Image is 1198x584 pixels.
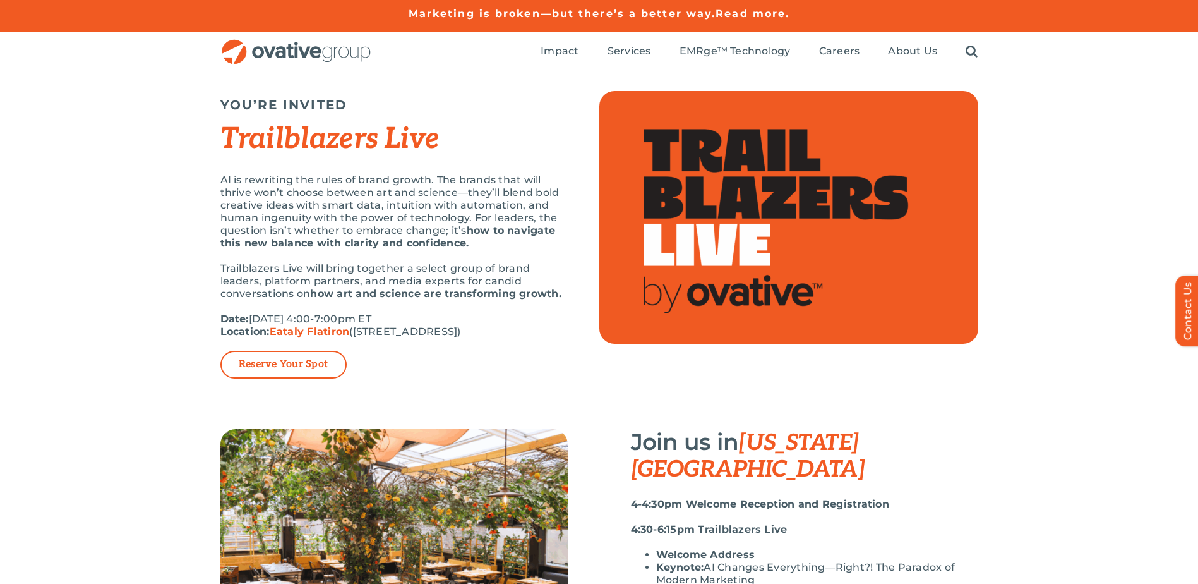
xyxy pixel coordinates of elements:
[656,561,704,573] strong: Keynote:
[888,45,937,58] span: About Us
[888,45,937,59] a: About Us
[220,38,372,50] a: OG_Full_horizontal_RGB
[631,429,865,484] span: [US_STATE][GEOGRAPHIC_DATA]
[608,45,651,59] a: Services
[716,8,789,20] a: Read more.
[680,45,791,58] span: EMRge™ Technology
[239,358,328,371] a: Reserve Your Spot
[220,262,568,300] p: Trailblazers Live will bring together a select group of brand leaders, platform partners, and med...
[220,97,568,113] h5: YOU’RE INVITED
[599,91,978,344] img: Top Image (2)
[631,498,889,510] strong: 4-4:30pm Welcome Reception and Registration
[966,45,978,59] a: Search
[541,32,978,72] nav: Menu
[220,313,249,325] strong: Date:
[541,45,578,58] span: Impact
[220,313,568,338] p: [DATE] 4:00-7:00pm ET ([STREET_ADDRESS])
[541,45,578,59] a: Impact
[220,121,440,157] em: Trailblazers Live
[310,288,561,300] strong: how art and science are transforming growth.
[608,45,651,58] span: Services
[220,224,556,249] strong: how to navigate this new balance with clarity and confidence.
[819,45,860,58] span: Careers
[680,45,791,59] a: EMRge™ Technology
[819,45,860,59] a: Careers
[220,174,568,250] p: AI is rewriting the rules of brand growth. The brands that will thrive won’t choose between art a...
[270,325,350,338] a: Eataly Flatiron
[409,8,716,20] a: Marketing is broken—but there’s a better way.
[631,523,788,535] strong: 4:30-6:15pm Trailblazers Live
[631,429,978,482] h3: Join us in
[220,325,350,338] strong: Location:
[656,549,755,561] strong: Welcome Address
